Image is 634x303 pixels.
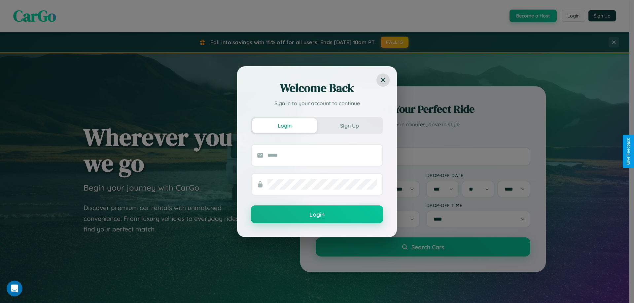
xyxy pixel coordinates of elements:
[317,118,382,133] button: Sign Up
[251,205,383,223] button: Login
[252,118,317,133] button: Login
[251,99,383,107] p: Sign in to your account to continue
[251,80,383,96] h2: Welcome Back
[7,281,22,296] iframe: Intercom live chat
[626,138,631,165] div: Give Feedback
